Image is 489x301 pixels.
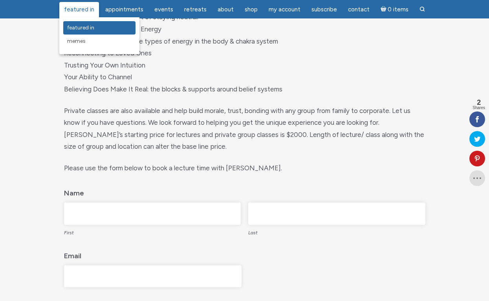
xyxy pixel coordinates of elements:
a: Contact [343,2,374,17]
label: First [64,225,241,239]
p: Private classes are also available and help build morale, trust, bonding with any group from fami... [64,105,425,153]
span: Memes [67,38,86,44]
span: Retreats [184,6,207,13]
a: Cart0 items [376,1,414,17]
a: Memes [63,35,136,48]
span: Shop [245,6,258,13]
legend: Name [64,183,425,199]
span: 2 [473,99,485,106]
a: About [213,2,238,17]
label: Email [64,246,81,262]
i: Cart [381,6,388,13]
span: About [218,6,234,13]
span: My Account [269,6,300,13]
span: Subscribe [311,6,337,13]
a: featured in [63,21,136,35]
a: featured in [59,2,99,17]
a: Subscribe [307,2,342,17]
span: Contact [348,6,370,13]
label: Last [248,225,425,239]
a: Events [150,2,178,17]
a: My Account [264,2,305,17]
span: featured in [64,6,94,13]
a: Retreats [179,2,211,17]
span: Appointments [105,6,143,13]
a: Appointments [101,2,148,17]
a: Shop [240,2,262,17]
span: Events [154,6,173,13]
span: Shares [473,106,485,110]
span: 0 items [388,7,408,13]
span: featured in [67,24,94,31]
p: Please use the form below to book a lecture time with [PERSON_NAME]. [64,162,425,174]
